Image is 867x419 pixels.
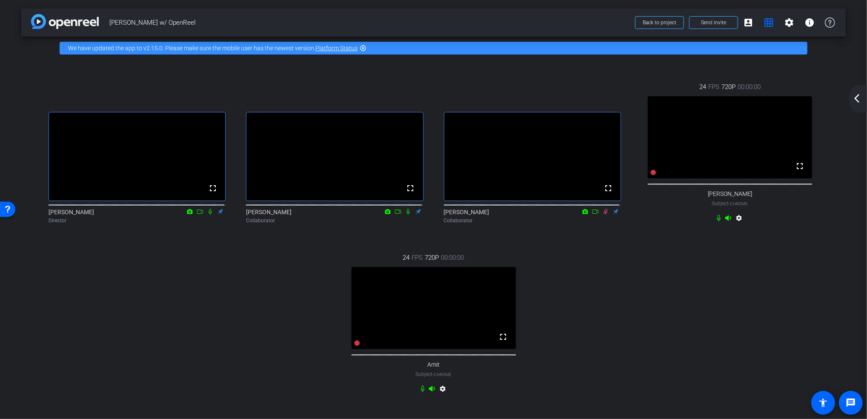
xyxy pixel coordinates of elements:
[603,183,613,193] mat-icon: fullscreen
[708,82,719,92] span: FPS
[721,82,735,92] span: 720P
[246,208,423,224] div: [PERSON_NAME]
[730,201,748,206] span: Chrome
[246,217,423,224] div: Collaborator
[804,17,815,28] mat-icon: info
[427,361,440,368] span: Amit
[498,332,509,342] mat-icon: fullscreen
[699,82,706,92] span: 24
[764,17,774,28] mat-icon: grid_on
[403,253,410,262] span: 24
[734,215,744,225] mat-icon: settings
[712,200,748,207] span: Subject
[438,385,448,396] mat-icon: settings
[444,217,621,224] div: Collaborator
[444,97,621,112] div: .
[208,183,218,193] mat-icon: fullscreen
[743,17,753,28] mat-icon: account_box
[434,372,452,377] span: Chrome
[708,190,752,198] span: [PERSON_NAME]
[406,183,416,193] mat-icon: fullscreen
[846,398,856,408] mat-icon: message
[795,161,805,171] mat-icon: fullscreen
[360,45,366,52] mat-icon: highlight_off
[432,371,434,377] span: -
[246,97,423,112] div: .
[444,208,621,224] div: [PERSON_NAME]
[49,208,226,224] div: [PERSON_NAME]
[49,217,226,224] div: Director
[60,42,807,55] div: We have updated the app to v2.15.0. Please make sure the mobile user has the newest version.
[49,97,226,112] div: .
[784,17,794,28] mat-icon: settings
[441,253,464,262] span: 00:00:00
[415,370,452,378] span: Subject
[31,14,99,29] img: app-logo
[109,14,630,31] span: [PERSON_NAME] w/ OpenReel
[425,253,439,262] span: 720P
[818,398,828,408] mat-icon: accessibility
[729,201,730,207] span: -
[635,16,684,29] button: Back to project
[701,19,726,26] span: Send invite
[689,16,738,29] button: Send invite
[852,93,862,103] mat-icon: arrow_back_ios_new
[315,45,358,52] a: Platform Status
[412,253,423,262] span: FPS
[643,20,676,26] span: Back to project
[738,82,761,92] span: 00:00:00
